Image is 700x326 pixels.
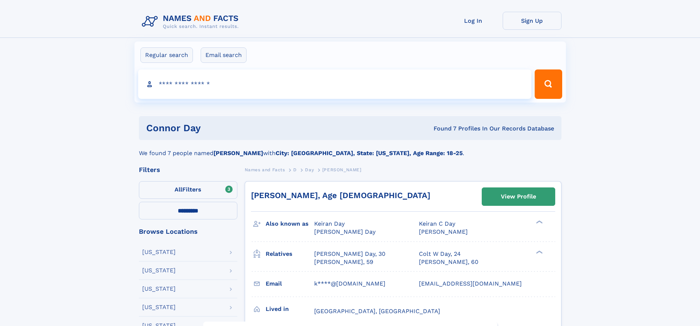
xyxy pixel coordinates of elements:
img: Logo Names and Facts [139,12,245,32]
input: search input [138,69,532,99]
label: Regular search [140,47,193,63]
span: Keiran C Day [419,220,455,227]
span: D [293,167,297,172]
span: [PERSON_NAME] [419,228,468,235]
span: [PERSON_NAME] [322,167,362,172]
label: Filters [139,181,237,199]
a: Colt W Day, 24 [419,250,461,258]
div: Found 7 Profiles In Our Records Database [317,125,554,133]
a: [PERSON_NAME] Day, 30 [314,250,385,258]
div: [US_STATE] [142,249,176,255]
a: [PERSON_NAME], 60 [419,258,478,266]
h3: Also known as [266,218,314,230]
label: Email search [201,47,247,63]
a: View Profile [482,188,555,205]
div: [US_STATE] [142,304,176,310]
h3: Relatives [266,248,314,260]
button: Search Button [535,69,562,99]
div: View Profile [501,188,536,205]
span: All [175,186,182,193]
a: [PERSON_NAME], 59 [314,258,373,266]
span: Keiran Day [314,220,345,227]
a: [PERSON_NAME], Age [DEMOGRAPHIC_DATA] [251,191,430,200]
span: Day [305,167,314,172]
h1: connor day [146,123,317,133]
div: [US_STATE] [142,268,176,273]
span: [PERSON_NAME] Day [314,228,376,235]
div: ❯ [534,250,543,254]
a: D [293,165,297,174]
span: [GEOGRAPHIC_DATA], [GEOGRAPHIC_DATA] [314,308,440,315]
div: ❯ [534,220,543,225]
a: Day [305,165,314,174]
a: Log In [444,12,503,30]
div: We found 7 people named with . [139,140,561,158]
b: [PERSON_NAME] [213,150,263,157]
div: [US_STATE] [142,286,176,292]
h3: Email [266,277,314,290]
a: Names and Facts [245,165,285,174]
div: Browse Locations [139,228,237,235]
a: Sign Up [503,12,561,30]
h3: Lived in [266,303,314,315]
span: [EMAIL_ADDRESS][DOMAIN_NAME] [419,280,522,287]
b: City: [GEOGRAPHIC_DATA], State: [US_STATE], Age Range: 18-25 [276,150,463,157]
div: Filters [139,166,237,173]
